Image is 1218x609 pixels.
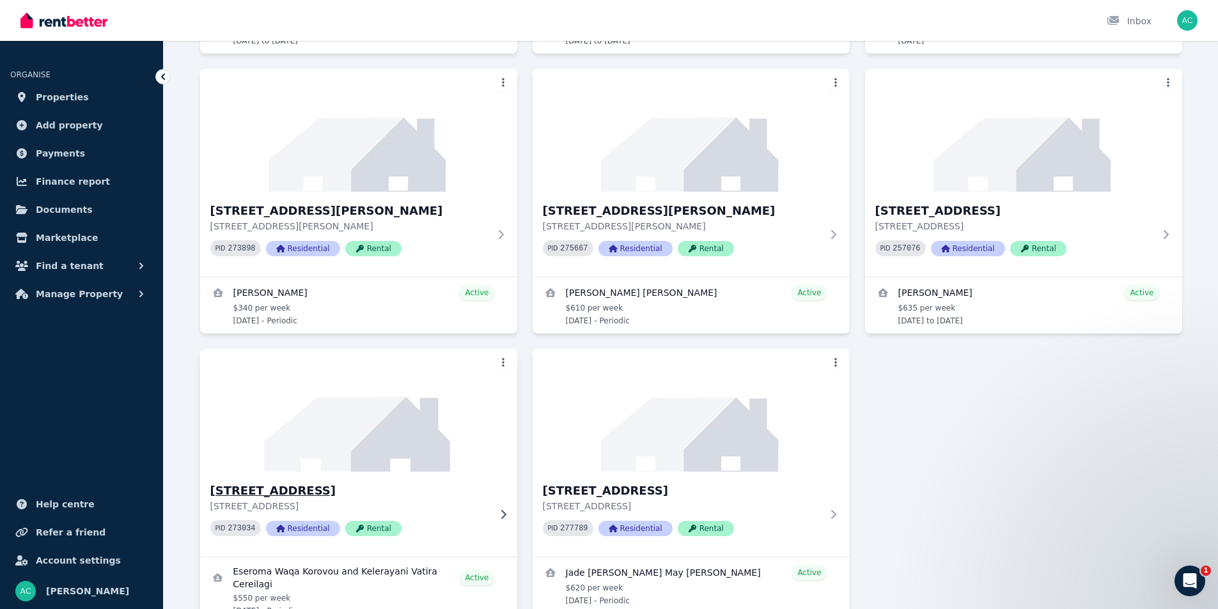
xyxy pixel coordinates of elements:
a: Refer a friend [10,520,153,545]
iframe: Intercom live chat [1175,566,1205,596]
button: More options [494,354,512,372]
span: Refer a friend [36,525,105,540]
span: [PERSON_NAME] [46,583,129,599]
code: 257076 [893,244,920,253]
img: 149 Langford Drive, Kariong [533,69,850,192]
a: View details for Natalie Lisa Bryant [533,277,850,334]
img: Annemaree Colagiuri [15,581,36,601]
a: 716 Pacific Highway, Narara[STREET_ADDRESS][STREET_ADDRESS]PID 273034ResidentialRental [200,349,517,557]
span: Payments [36,146,85,161]
img: 132A Langford Drive, Kariong [200,69,517,192]
a: 149 Langford Drive, Kariong[STREET_ADDRESS][PERSON_NAME][STREET_ADDRESS][PERSON_NAME]PID 275667Re... [533,69,850,277]
span: Properties [36,89,89,105]
a: 132A Langford Drive, Kariong[STREET_ADDRESS][PERSON_NAME][STREET_ADDRESS][PERSON_NAME]PID 273898R... [200,69,517,277]
span: Residential [598,241,673,256]
span: Add property [36,118,103,133]
code: 273898 [228,244,255,253]
a: Finance report [10,169,153,194]
p: [STREET_ADDRESS][PERSON_NAME] [543,220,822,233]
small: PID [215,245,226,252]
span: Rental [678,521,734,536]
p: [STREET_ADDRESS][PERSON_NAME] [210,220,489,233]
span: Rental [345,521,402,536]
a: Payments [10,141,153,166]
button: More options [827,354,845,372]
p: [STREET_ADDRESS] [875,220,1154,233]
span: Account settings [36,553,121,568]
h3: [STREET_ADDRESS] [875,202,1154,220]
p: [STREET_ADDRESS] [210,500,489,513]
span: Residential [598,521,673,536]
small: PID [215,525,226,532]
button: Find a tenant [10,253,153,279]
span: Marketplace [36,230,98,245]
a: View details for Mark Amel Fabellon Macaiao [200,277,517,334]
img: 716 Pacific Highway, Narara [192,346,525,475]
span: Residential [266,241,340,256]
span: Finance report [36,174,110,189]
span: Residential [931,241,1005,256]
span: Help centre [36,497,95,512]
button: More options [827,74,845,92]
h3: [STREET_ADDRESS][PERSON_NAME] [210,202,489,220]
span: Residential [266,521,340,536]
a: 2729 Wisemans Ferry Road, Mangrove Mountain[STREET_ADDRESS][STREET_ADDRESS]PID 277789ResidentialR... [533,349,850,557]
code: 277789 [560,524,588,533]
a: Help centre [10,491,153,517]
small: PID [548,245,558,252]
span: Rental [1010,241,1066,256]
span: 1 [1201,566,1211,576]
span: Documents [36,202,93,217]
span: Rental [678,241,734,256]
button: More options [1159,74,1177,92]
a: Account settings [10,548,153,573]
code: 273034 [228,524,255,533]
a: Documents [10,197,153,222]
code: 275667 [560,244,588,253]
span: ORGANISE [10,70,51,79]
img: 155 Niclins Road, Mangrove Mountain [865,69,1182,192]
h3: [STREET_ADDRESS] [210,482,489,500]
img: RentBetter [20,11,107,30]
a: Add property [10,112,153,138]
div: Inbox [1107,15,1152,27]
a: 155 Niclins Road, Mangrove Mountain[STREET_ADDRESS][STREET_ADDRESS]PID 257076ResidentialRental [865,69,1182,277]
a: Marketplace [10,225,153,251]
img: 2729 Wisemans Ferry Road, Mangrove Mountain [533,349,850,472]
a: View details for Vanessa Green [865,277,1182,334]
span: Manage Property [36,286,123,302]
p: [STREET_ADDRESS] [543,500,822,513]
small: PID [880,245,891,252]
h3: [STREET_ADDRESS][PERSON_NAME] [543,202,822,220]
small: PID [548,525,558,532]
h3: [STREET_ADDRESS] [543,482,822,500]
button: More options [494,74,512,92]
span: Find a tenant [36,258,104,274]
button: Manage Property [10,281,153,307]
a: Properties [10,84,153,110]
span: Rental [345,241,402,256]
img: Annemaree Colagiuri [1177,10,1198,31]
